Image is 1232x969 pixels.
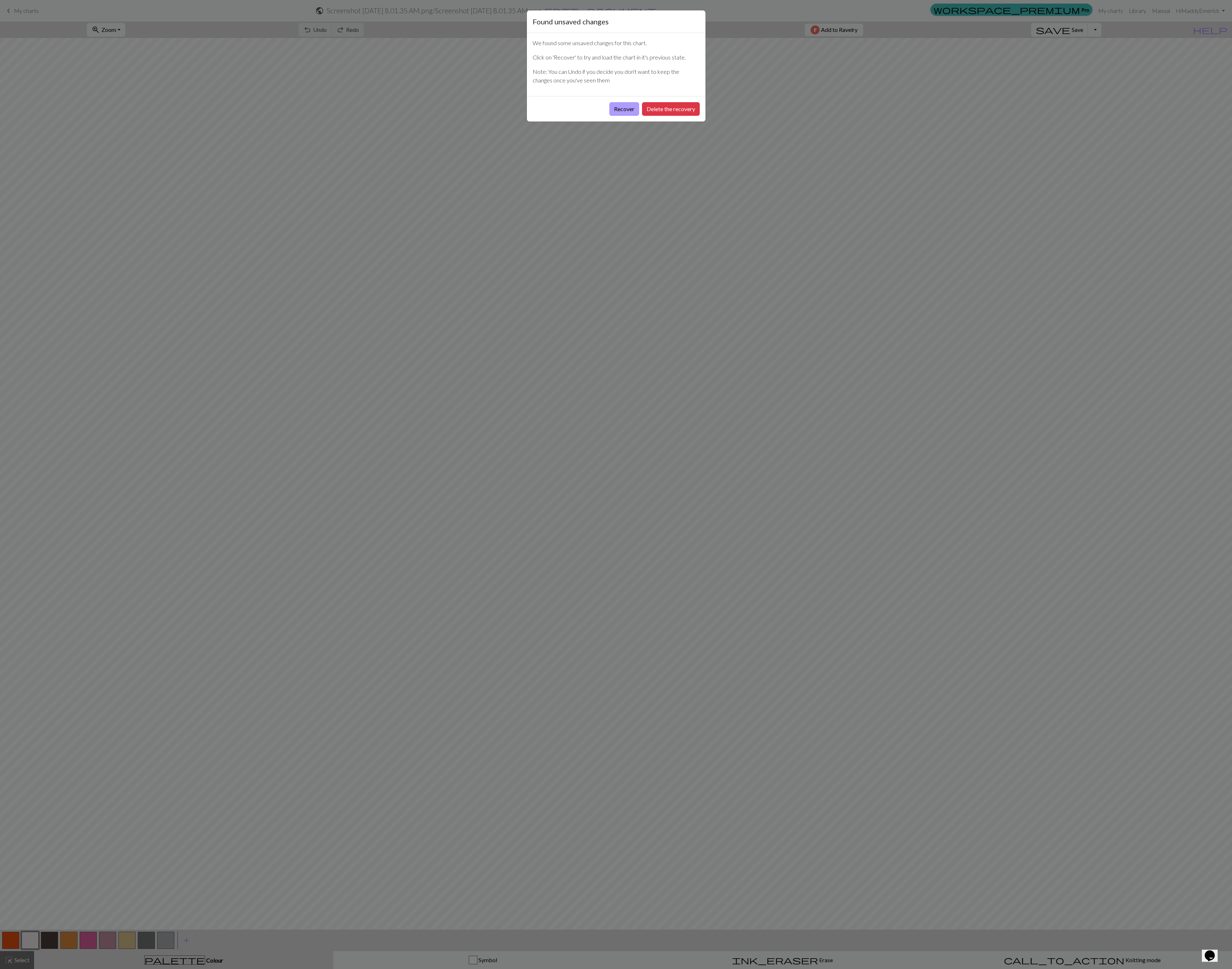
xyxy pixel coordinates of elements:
p: Click on 'Recover' to try and load the chart in it's previous state. [533,53,700,62]
p: Note: You can Undo if you decide you don't want to keep the changes once you've seen them [533,67,700,85]
h5: Found unsaved changes [533,16,609,27]
button: Recover [609,102,639,116]
p: We found some unsaved changes for this chart. [533,39,700,47]
iframe: chat widget [1202,940,1225,962]
button: Delete the recovery [642,102,700,116]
